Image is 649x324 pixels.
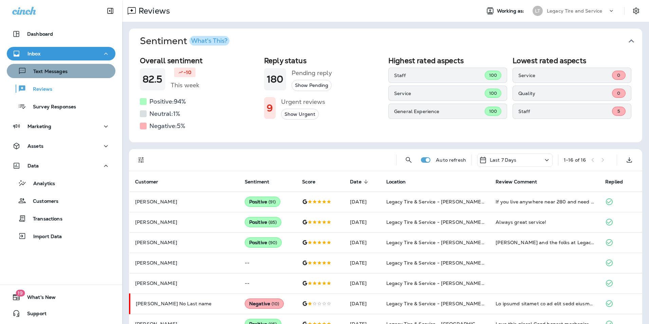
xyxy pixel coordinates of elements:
[564,157,586,163] div: 1 - 16 of 16
[239,253,297,273] td: --
[7,120,115,133] button: Marketing
[135,240,234,245] p: [PERSON_NAME]
[533,6,543,16] div: LT
[27,163,39,168] p: Data
[184,69,191,76] p: -10
[496,300,594,307] div: It really saddens me to post this review, but if this could happen to me I hope it won't to you. ...
[496,179,546,185] span: Review Comment
[386,301,550,307] span: Legacy Tire & Service - [PERSON_NAME] (formerly Chelsea Tire Pros)
[7,64,115,78] button: Text Messages
[143,74,163,85] h1: 82.5
[281,96,325,107] h5: Urgent reviews
[26,234,62,240] p: Import Data
[302,179,315,185] span: Score
[16,290,25,296] span: 19
[268,240,277,246] span: ( 90 )
[245,179,269,185] span: Sentiment
[496,219,594,226] div: Always great service!
[135,260,234,266] p: [PERSON_NAME]
[7,159,115,173] button: Data
[245,237,282,248] div: Positive
[394,109,485,114] p: General Experience
[129,54,642,142] div: SentimentWhat's This?
[189,36,229,46] button: What's This?
[26,216,62,222] p: Transactions
[135,219,234,225] p: [PERSON_NAME]
[149,108,180,119] h5: Neutral: 1 %
[489,72,497,78] span: 100
[136,6,170,16] p: Reviews
[386,199,550,205] span: Legacy Tire & Service - [PERSON_NAME] (formerly Chelsea Tire Pros)
[7,139,115,153] button: Assets
[26,104,76,110] p: Survey Responses
[27,124,51,129] p: Marketing
[7,176,115,190] button: Analytics
[345,253,381,273] td: [DATE]
[547,8,602,14] p: Legacy Tire and Service
[7,229,115,243] button: Import Data
[350,179,361,185] span: Date
[518,109,612,114] p: Staff
[386,280,550,286] span: Legacy Tire & Service - [PERSON_NAME] (formerly Chelsea Tire Pros)
[605,179,632,185] span: Replied
[7,290,115,304] button: 19What's New
[345,192,381,212] td: [DATE]
[149,121,185,131] h5: Negative: 5 %
[386,179,406,185] span: Location
[135,199,234,204] p: [PERSON_NAME]
[617,72,620,78] span: 0
[518,73,612,78] p: Service
[140,56,259,65] h2: Overall sentiment
[496,179,537,185] span: Review Comment
[245,179,278,185] span: Sentiment
[27,31,53,37] p: Dashboard
[496,239,594,246] div: Zach and the folks at Legacy Tire & Service are the best!! Best prices and best service!
[26,198,58,205] p: Customers
[7,27,115,41] button: Dashboard
[26,86,52,93] p: Reviews
[239,273,297,293] td: --
[245,217,281,227] div: Positive
[245,197,280,207] div: Positive
[267,74,283,85] h1: 180
[386,260,550,266] span: Legacy Tire & Service - [PERSON_NAME] (formerly Chelsea Tire Pros)
[388,56,507,65] h2: Highest rated aspects
[27,143,43,149] p: Assets
[302,179,324,185] span: Score
[20,294,56,303] span: What's New
[345,212,381,232] td: [DATE]
[20,311,47,319] span: Support
[135,179,158,185] span: Customer
[134,153,148,167] button: Filters
[136,301,234,306] p: [PERSON_NAME] No Last name
[386,219,550,225] span: Legacy Tire & Service - [PERSON_NAME] (formerly Chelsea Tire Pros)
[191,38,227,44] div: What's This?
[345,232,381,253] td: [DATE]
[489,90,497,96] span: 100
[26,181,55,187] p: Analytics
[402,153,415,167] button: Search Reviews
[7,47,115,60] button: Inbox
[245,299,284,309] div: Negative
[345,273,381,293] td: [DATE]
[268,199,276,205] span: ( 91 )
[27,51,40,56] p: Inbox
[490,157,517,163] p: Last 7 Days
[518,91,612,96] p: Quality
[140,35,229,47] h1: Sentiment
[394,91,485,96] p: Service
[101,4,120,18] button: Collapse Sidebar
[135,179,167,185] span: Customer
[7,211,115,226] button: Transactions
[350,179,370,185] span: Date
[281,109,319,120] button: Show Urgent
[272,301,279,307] span: ( 10 )
[623,153,636,167] button: Export as CSV
[268,219,277,225] span: ( 85 )
[617,90,620,96] span: 0
[134,29,648,54] button: SentimentWhat's This?
[26,69,68,75] p: Text Messages
[264,56,383,65] h2: Reply status
[386,179,415,185] span: Location
[7,307,115,320] button: Support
